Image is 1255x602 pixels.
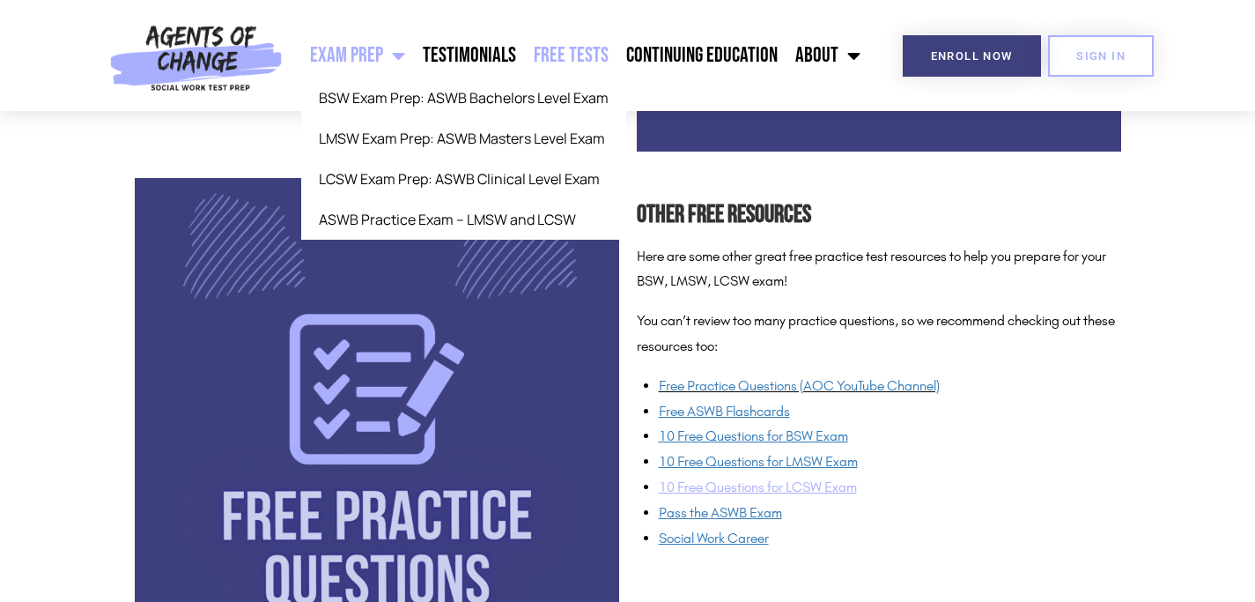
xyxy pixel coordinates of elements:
a: LCSW Exam Prep: ASWB Clinical Level Exam [301,159,626,199]
a: LMSW Exam Prep: ASWB Masters Level Exam [301,118,626,159]
a: Free ASWB Flashcards [659,403,790,420]
a: Enroll Now [903,35,1041,77]
a: SIGN IN [1048,35,1154,77]
a: 10 Free Questions for BSW Exam [659,427,848,444]
a: About [786,33,869,78]
a: 10 Free Questions for LMSW Exam [659,453,858,470]
nav: Menu [291,33,869,78]
a: Exam Prep [301,33,414,78]
a: Pass the ASWB Exam [659,504,786,521]
p: You can’t review too many practice questions, so we recommend checking out these resources too: [637,308,1121,360]
a: ASWB Practice Exam – LMSW and LCSW [301,199,626,240]
p: Here are some other great free practice test resources to help you prepare for your BSW, LMSW, LC... [637,244,1121,295]
span: SIGN IN [1076,50,1126,62]
a: Continuing Education [617,33,786,78]
span: Pass the ASWB Exam [659,504,782,521]
h2: Other Free Resources [637,196,1121,235]
a: Social Work Career [659,530,769,546]
a: Testimonials [414,33,525,78]
span: Enroll Now [931,50,1013,62]
a: BSW Exam Prep: ASWB Bachelors Level Exam [301,78,626,118]
a: 10 Free Questions for LCSW Exam [659,479,857,495]
ul: Exam Prep [301,78,626,240]
a: Free Tests [525,33,617,78]
a: Free Practice Questions (AOC YouTube Channel) [659,377,940,394]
